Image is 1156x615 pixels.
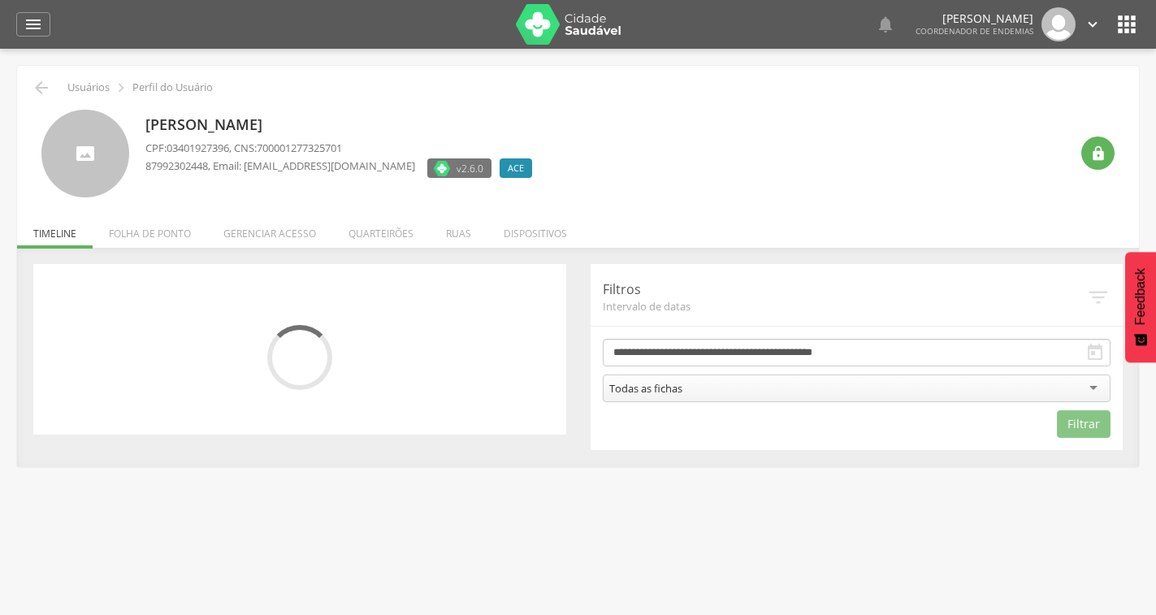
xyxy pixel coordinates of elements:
[1085,343,1105,362] i: 
[145,158,415,174] p: , Email: [EMAIL_ADDRESS][DOMAIN_NAME]
[603,299,1087,314] span: Intervalo de datas
[24,15,43,34] i: 
[332,210,430,249] li: Quarteirões
[1057,410,1111,438] button: Filtrar
[1125,252,1156,362] button: Feedback - Mostrar pesquisa
[916,25,1033,37] span: Coordenador de Endemias
[16,12,50,37] a: 
[876,15,895,34] i: 
[916,13,1033,24] p: [PERSON_NAME]
[145,158,208,173] span: 87992302448
[207,210,332,249] li: Gerenciar acesso
[1084,7,1102,41] a: 
[876,7,895,41] a: 
[93,210,207,249] li: Folha de ponto
[430,210,487,249] li: Ruas
[167,141,229,155] span: 03401927396
[145,115,540,136] p: [PERSON_NAME]
[487,210,583,249] li: Dispositivos
[1081,136,1115,170] div: Resetar senha
[257,141,342,155] span: 700001277325701
[508,162,524,175] span: ACE
[1084,15,1102,33] i: 
[1133,268,1148,325] span: Feedback
[32,78,51,97] i: Voltar
[1086,285,1111,310] i: 
[1114,11,1140,37] i: 
[457,160,483,176] span: v2.6.0
[67,81,110,94] p: Usuários
[609,381,682,396] div: Todas as fichas
[112,79,130,97] i: 
[427,158,491,178] label: Versão do aplicativo
[145,141,540,156] p: CPF: , CNS:
[132,81,213,94] p: Perfil do Usuário
[603,280,1087,299] p: Filtros
[1090,145,1106,162] i: 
